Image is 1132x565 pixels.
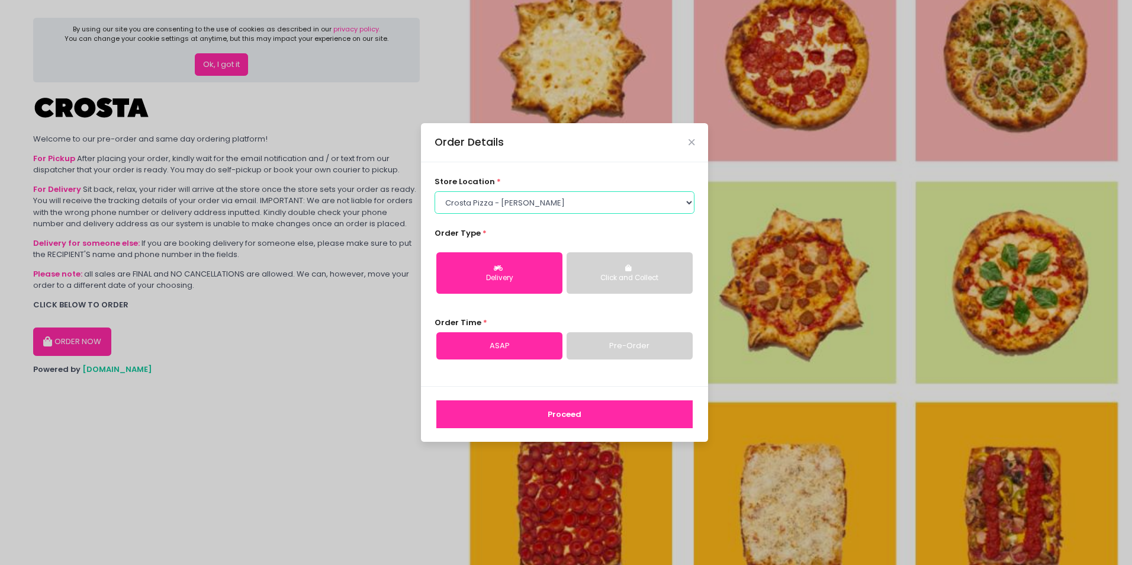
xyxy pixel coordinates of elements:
span: store location [435,176,495,187]
div: Order Details [435,134,504,150]
a: ASAP [436,332,562,359]
div: Click and Collect [575,273,684,284]
span: Order Type [435,227,481,239]
button: Delivery [436,252,562,294]
button: Close [689,139,694,145]
button: Proceed [436,400,693,429]
div: Delivery [445,273,554,284]
a: Pre-Order [567,332,693,359]
button: Click and Collect [567,252,693,294]
span: Order Time [435,317,481,328]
